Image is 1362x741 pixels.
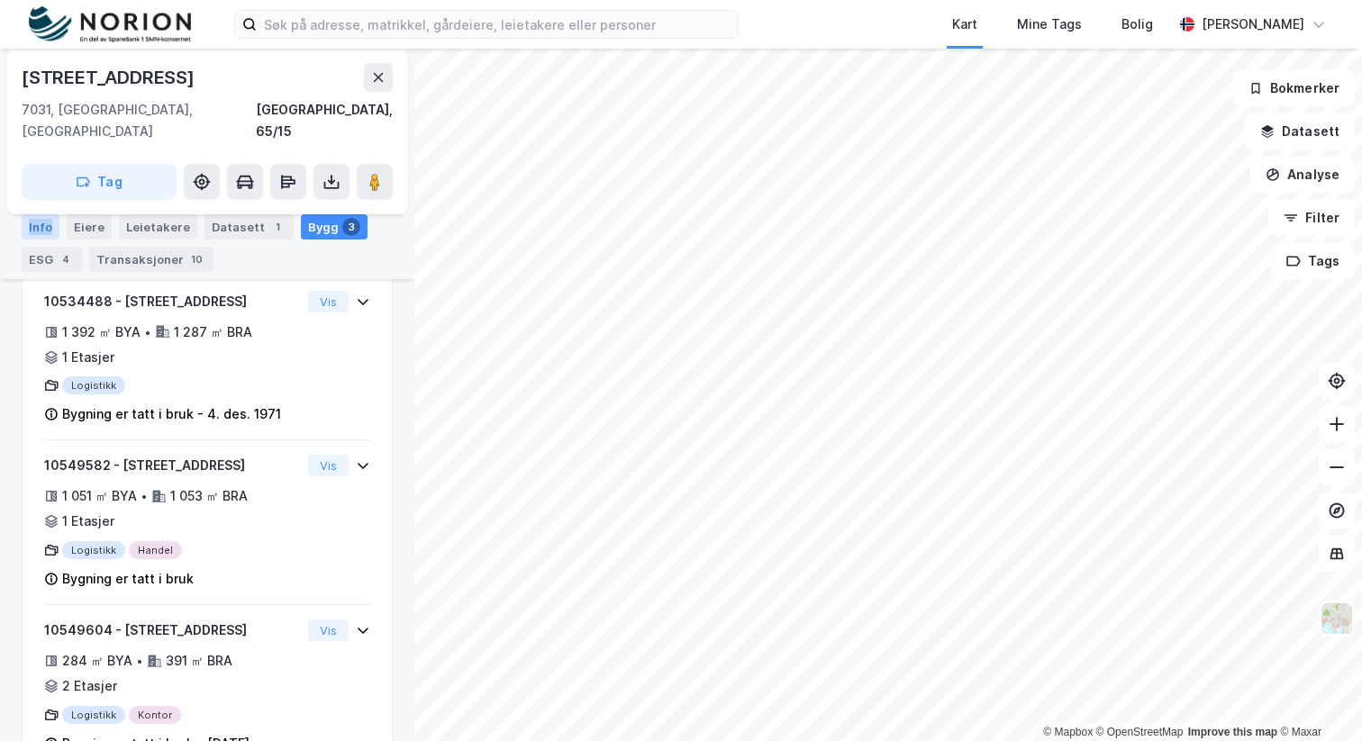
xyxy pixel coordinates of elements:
div: Datasett [204,214,294,239]
div: Bygg [301,214,368,239]
div: 4 [57,250,75,268]
div: Eiere [67,214,112,239]
div: Leietakere [119,214,197,239]
button: Filter [1268,200,1355,236]
div: • [144,325,151,339]
div: 7031, [GEOGRAPHIC_DATA], [GEOGRAPHIC_DATA] [22,99,256,142]
button: Tags [1271,243,1355,279]
div: 284 ㎡ BYA [62,650,132,672]
button: Tag [22,164,177,200]
div: Bolig [1121,14,1153,35]
div: 1 392 ㎡ BYA [62,321,141,343]
div: 2 Etasjer [62,675,117,697]
button: Vis [308,619,349,641]
a: Improve this map [1188,726,1277,738]
div: Bygning er tatt i bruk - 4. des. 1971 [62,403,281,425]
div: 1 051 ㎡ BYA [62,485,137,507]
div: 1 Etasjer [62,511,114,532]
button: Bokmerker [1233,70,1355,106]
div: 10549604 - [STREET_ADDRESS] [44,619,301,641]
div: Info [22,214,59,239]
div: 1 053 ㎡ BRA [170,485,248,507]
a: OpenStreetMap [1096,726,1184,738]
div: Kontrollprogram for chat [1272,655,1362,741]
img: Z [1320,601,1354,636]
a: Mapbox [1043,726,1093,738]
div: 3 [342,218,360,236]
div: 391 ㎡ BRA [166,650,232,672]
div: [PERSON_NAME] [1202,14,1304,35]
div: 10549582 - [STREET_ADDRESS] [44,455,301,476]
div: [STREET_ADDRESS] [22,63,198,92]
div: 1 287 ㎡ BRA [174,321,252,343]
div: 1 Etasjer [62,347,114,368]
iframe: Chat Widget [1272,655,1362,741]
div: Bygning er tatt i bruk [62,568,194,590]
div: ESG [22,247,82,272]
div: Transaksjoner [89,247,213,272]
div: 10 [187,250,206,268]
input: Søk på adresse, matrikkel, gårdeiere, leietakere eller personer [257,11,738,38]
div: 1 [268,218,286,236]
img: norion-logo.80e7a08dc31c2e691866.png [29,6,191,43]
div: Kart [952,14,977,35]
button: Vis [308,291,349,312]
button: Datasett [1245,113,1355,149]
div: Mine Tags [1017,14,1082,35]
div: • [141,489,148,503]
button: Vis [308,455,349,476]
button: Analyse [1250,157,1355,193]
div: 10534488 - [STREET_ADDRESS] [44,291,301,312]
div: • [136,654,143,668]
div: [GEOGRAPHIC_DATA], 65/15 [256,99,393,142]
